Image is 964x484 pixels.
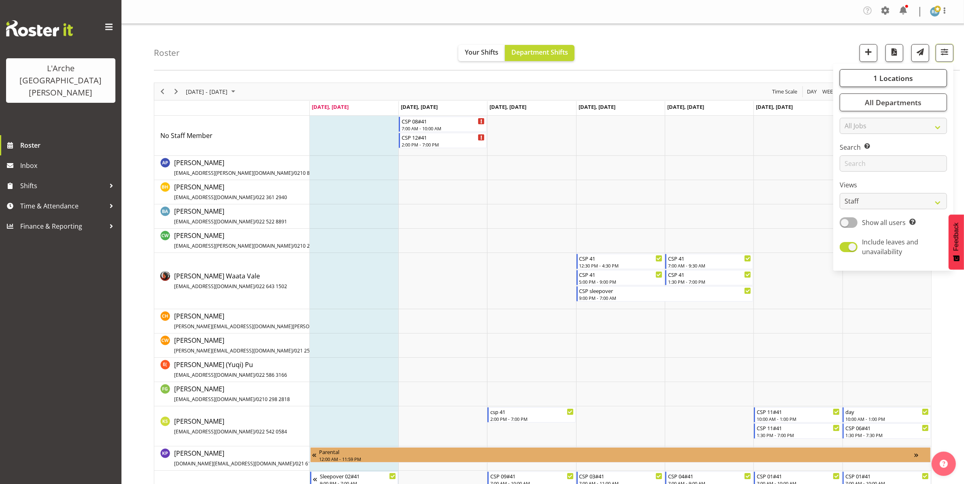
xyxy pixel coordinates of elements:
span: [DATE], [DATE] [401,103,438,110]
div: Kalpana Sapkota"s event - csp 41 Begin From Wednesday, September 10, 2025 at 2:00:00 PM GMT+12:00... [487,407,575,422]
span: [DATE], [DATE] [312,103,349,110]
td: Cindy Walters resource [154,333,310,358]
div: CSP 41 [668,270,751,278]
td: Caitlin Wood resource [154,229,310,253]
div: CSP 12#41 [402,133,485,141]
span: [DATE], [DATE] [667,103,704,110]
div: Cherri Waata Vale"s event - CSP sleepover Begin From Thursday, September 11, 2025 at 9:00:00 PM G... [577,286,753,301]
span: / [255,194,256,201]
img: robin-buch3407.jpg [930,7,940,17]
span: [EMAIL_ADDRESS][DOMAIN_NAME] [174,396,255,403]
td: Cherri Waata Vale resource [154,253,310,309]
button: September 08 - 14, 2025 [185,87,239,97]
a: [PERSON_NAME] Waata Vale[EMAIL_ADDRESS][DOMAIN_NAME]/022 643 1502 [174,271,287,291]
span: Department Shifts [511,48,568,57]
div: Krishnaben Patel"s event - Parental Begin From Monday, June 16, 2025 at 12:00:00 AM GMT+12:00 End... [310,447,931,463]
div: Next [169,83,183,100]
button: Timeline Day [806,87,818,97]
span: 0210 850 5341 [294,170,328,176]
button: Feedback - Show survey [949,214,964,270]
span: Day [806,87,817,97]
span: [PERSON_NAME] [174,336,325,355]
span: [PERSON_NAME] [174,417,287,435]
span: [EMAIL_ADDRESS][DOMAIN_NAME] [174,218,255,225]
span: Inbox [20,159,117,172]
img: help-xxl-2.png [940,460,948,468]
span: [PERSON_NAME] [174,449,323,467]
span: 022 586 3166 [256,371,287,378]
div: 1:30 PM - 7:30 PM [845,432,928,438]
span: [PERSON_NAME] Waata Vale [174,272,287,290]
img: Rosterit website logo [6,20,73,36]
button: Previous [157,87,168,97]
span: No Staff Member [160,131,213,140]
div: CSP 08#41 [402,117,485,125]
span: [PERSON_NAME] [174,384,290,403]
span: / [255,428,256,435]
div: CSP 03#41 [579,472,662,480]
div: CSP 09#41 [490,472,573,480]
td: Bibi Ali resource [154,204,310,229]
span: Time Scale [771,87,798,97]
span: All Departments [865,98,921,107]
span: 022 542 0584 [256,428,287,435]
span: Include leaves and unavailability [862,238,918,256]
div: Cherri Waata Vale"s event - CSP 41 Begin From Thursday, September 11, 2025 at 12:30:00 PM GMT+12:... [577,254,664,269]
div: Sleepover 02#41 [320,472,396,480]
div: Kalpana Sapkota"s event - day Begin From Sunday, September 14, 2025 at 10:00:00 AM GMT+12:00 Ends... [843,407,930,422]
div: 5:00 PM - 9:00 PM [579,278,662,285]
div: CSP 04#41 [668,472,751,480]
span: / [255,283,256,290]
div: Kalpana Sapkota"s event - CSP 11#41 Begin From Saturday, September 13, 2025 at 10:00:00 AM GMT+12... [754,407,842,422]
a: [PERSON_NAME][PERSON_NAME][EMAIL_ADDRESS][DOMAIN_NAME]/021 251 8963 [174,335,325,355]
button: Next [171,87,182,97]
span: 022 361 2940 [256,194,287,201]
div: CSP 01#41 [757,472,840,480]
div: 12:30 PM - 4:30 PM [579,262,662,269]
div: Kalpana Sapkota"s event - CSP 06#41 Begin From Sunday, September 14, 2025 at 1:30:00 PM GMT+12:00... [843,423,930,439]
div: CSP sleepover [579,287,751,295]
span: [DATE] - [DATE] [185,87,228,97]
span: [PERSON_NAME] [174,312,363,330]
div: 2:00 PM - 7:00 PM [402,141,485,148]
button: Download a PDF of the roster according to the set date range. [885,44,903,62]
div: 2:00 PM - 7:00 PM [490,416,573,422]
div: 1:30 PM - 7:00 PM [668,278,751,285]
span: Time & Attendance [20,200,105,212]
a: [PERSON_NAME][DOMAIN_NAME][EMAIL_ADDRESS][DOMAIN_NAME]/021 618 124 [174,448,323,468]
span: Roster [20,139,117,151]
a: [PERSON_NAME][EMAIL_ADDRESS][DOMAIN_NAME]/022 542 0584 [174,416,287,436]
div: 7:00 AM - 10:00 AM [402,125,485,132]
span: 0210 258 6795 [294,242,328,249]
span: / [293,347,294,354]
td: Estelle (Yuqi) Pu resource [154,358,310,382]
span: 021 618 124 [296,460,323,467]
span: [EMAIL_ADDRESS][DOMAIN_NAME] [174,283,255,290]
span: 022 522 8891 [256,218,287,225]
div: Cherri Waata Vale"s event - CSP 41 Begin From Friday, September 12, 2025 at 7:00:00 AM GMT+12:00 ... [665,254,753,269]
div: No Staff Member"s event - CSP 08#41 Begin From Tuesday, September 9, 2025 at 7:00:00 AM GMT+12:00... [399,117,487,132]
div: csp 41 [490,408,573,416]
div: L'Arche [GEOGRAPHIC_DATA][PERSON_NAME] [14,62,107,99]
div: CSP 41 [579,270,662,278]
input: Search [840,155,947,172]
a: [PERSON_NAME][EMAIL_ADDRESS][DOMAIN_NAME]/022 522 8891 [174,206,287,226]
span: [DATE], [DATE] [756,103,793,110]
button: All Departments [840,93,947,111]
td: Kalpana Sapkota resource [154,406,310,446]
div: CSP 41 [668,254,751,262]
span: [EMAIL_ADDRESS][DOMAIN_NAME] [174,371,255,378]
a: [PERSON_NAME][EMAIL_ADDRESS][DOMAIN_NAME]/022 361 2940 [174,182,287,202]
span: / [255,218,256,225]
span: [DATE], [DATE] [489,103,526,110]
a: [PERSON_NAME] (Yuqi) Pu[EMAIL_ADDRESS][DOMAIN_NAME]/022 586 3166 [174,360,287,379]
div: Cherri Waata Vale"s event - CSP 41 Begin From Thursday, September 11, 2025 at 5:00:00 PM GMT+12:0... [577,270,664,285]
span: Week [821,87,837,97]
span: Shifts [20,180,105,192]
button: Filter Shifts [936,44,953,62]
span: / [293,170,294,176]
span: 1 Locations [873,73,913,83]
span: / [293,242,294,249]
h4: Roster [154,48,180,57]
button: Department Shifts [505,45,575,61]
